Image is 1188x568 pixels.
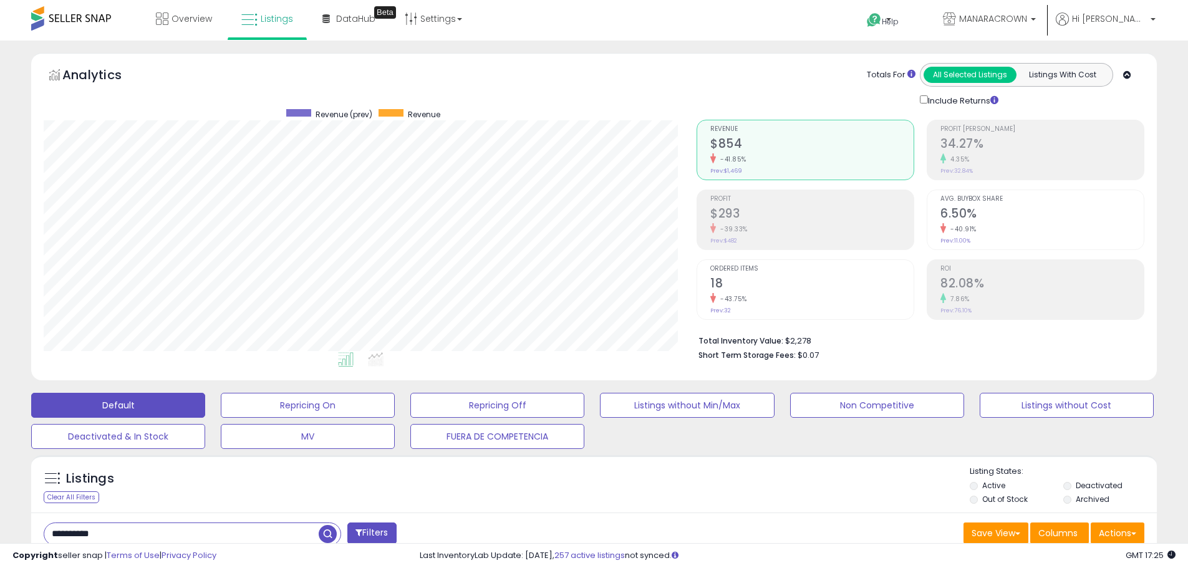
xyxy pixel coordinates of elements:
span: Profit [710,196,914,203]
span: MANARACROWN [959,12,1027,25]
small: Prev: 76.10% [940,307,972,314]
label: Active [982,480,1005,491]
small: -40.91% [946,224,977,234]
small: -41.85% [716,155,746,164]
button: Save View [963,522,1028,544]
a: Help [857,3,923,41]
a: Hi [PERSON_NAME] [1056,12,1156,41]
button: Listings without Min/Max [600,393,774,418]
button: Default [31,393,205,418]
small: Prev: 11.00% [940,237,970,244]
a: Privacy Policy [162,549,216,561]
button: FUERA DE COMPETENCIA [410,424,584,449]
small: -39.33% [716,224,748,234]
a: Terms of Use [107,549,160,561]
small: Prev: 32.84% [940,167,973,175]
span: Columns [1038,527,1078,539]
b: Short Term Storage Fees: [698,350,796,360]
span: Avg. Buybox Share [940,196,1144,203]
span: Revenue [408,109,440,120]
span: Ordered Items [710,266,914,272]
a: 257 active listings [554,549,625,561]
h2: 82.08% [940,276,1144,293]
label: Out of Stock [982,494,1028,504]
div: Last InventoryLab Update: [DATE], not synced. [420,550,1176,562]
button: All Selected Listings [924,67,1017,83]
small: Prev: 32 [710,307,731,314]
span: Overview [171,12,212,25]
p: Listing States: [970,466,1157,478]
h2: 34.27% [940,137,1144,153]
span: Revenue (prev) [316,109,372,120]
div: seller snap | | [12,550,216,562]
span: DataHub [336,12,375,25]
button: Repricing Off [410,393,584,418]
button: Non Competitive [790,393,964,418]
button: Deactivated & In Stock [31,424,205,449]
span: 2025-08-16 17:25 GMT [1126,549,1176,561]
span: $0.07 [798,349,819,361]
small: Prev: $1,469 [710,167,742,175]
button: Repricing On [221,393,395,418]
label: Archived [1076,494,1109,504]
div: Totals For [867,69,915,81]
label: Deactivated [1076,480,1123,491]
button: Filters [347,522,396,544]
div: Include Returns [910,93,1013,107]
div: Tooltip anchor [374,6,396,19]
strong: Copyright [12,549,58,561]
li: $2,278 [698,332,1135,347]
button: Listings With Cost [1016,67,1109,83]
h2: $854 [710,137,914,153]
span: Profit [PERSON_NAME] [940,126,1144,133]
h2: $293 [710,206,914,223]
h5: Listings [66,470,114,488]
button: MV [221,424,395,449]
span: Help [882,16,899,27]
small: -43.75% [716,294,747,304]
button: Listings without Cost [980,393,1154,418]
div: Clear All Filters [44,491,99,503]
small: Prev: $482 [710,237,737,244]
b: Total Inventory Value: [698,335,783,346]
span: Hi [PERSON_NAME] [1072,12,1147,25]
h2: 18 [710,276,914,293]
h5: Analytics [62,66,146,87]
button: Actions [1091,522,1144,544]
i: Get Help [866,12,882,28]
span: Listings [261,12,293,25]
h2: 6.50% [940,206,1144,223]
button: Columns [1030,522,1089,544]
span: Revenue [710,126,914,133]
small: 4.35% [946,155,970,164]
small: 7.86% [946,294,970,304]
span: ROI [940,266,1144,272]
